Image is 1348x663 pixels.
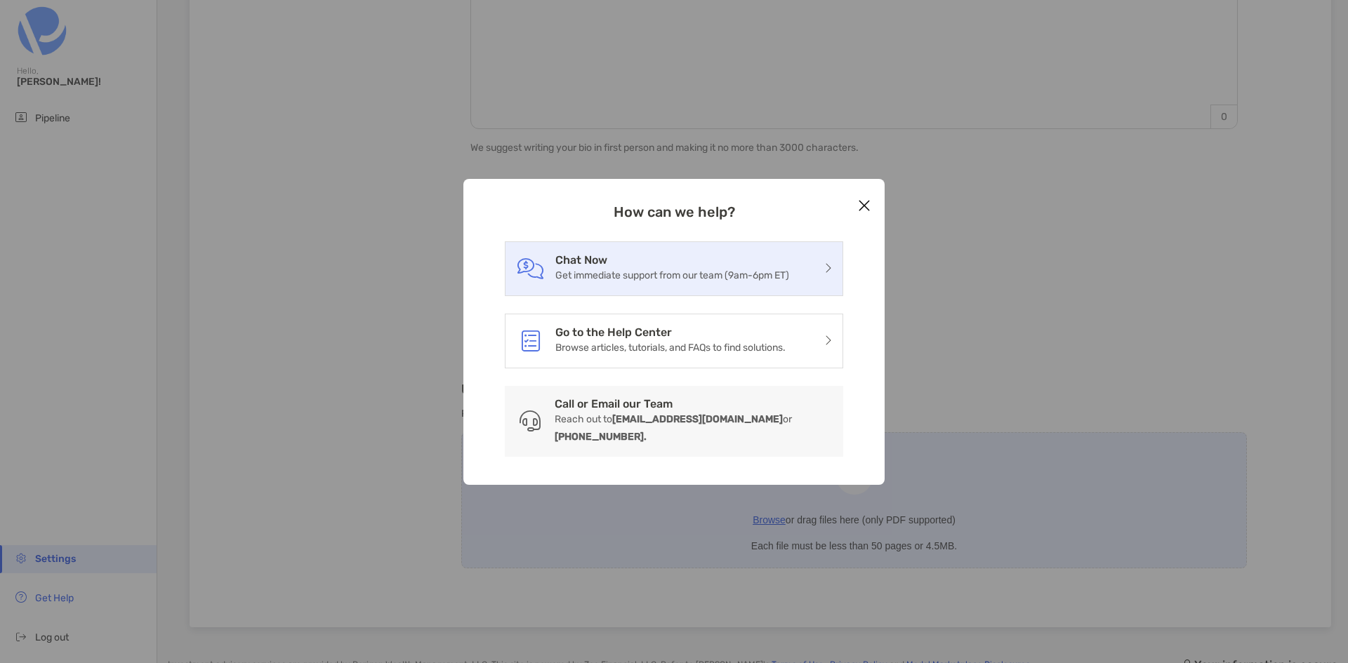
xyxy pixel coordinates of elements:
[555,253,789,267] h3: Chat Now
[505,203,843,220] h3: How can we help?
[555,326,786,339] h3: Go to the Help Center
[854,196,875,217] button: Close modal
[555,267,789,284] p: Get immediate support from our team (9am-6pm ET)
[555,410,832,446] p: Reach out to or
[612,413,783,425] b: [EMAIL_ADDRESS][DOMAIN_NAME]
[555,431,647,443] b: [PHONE_NUMBER].
[555,397,832,410] h3: Call or Email our Team
[555,326,786,356] a: Go to the Help CenterBrowse articles, tutorials, and FAQs to find solutions.
[555,339,786,356] p: Browse articles, tutorials, and FAQs to find solutions.
[463,179,885,485] div: modal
